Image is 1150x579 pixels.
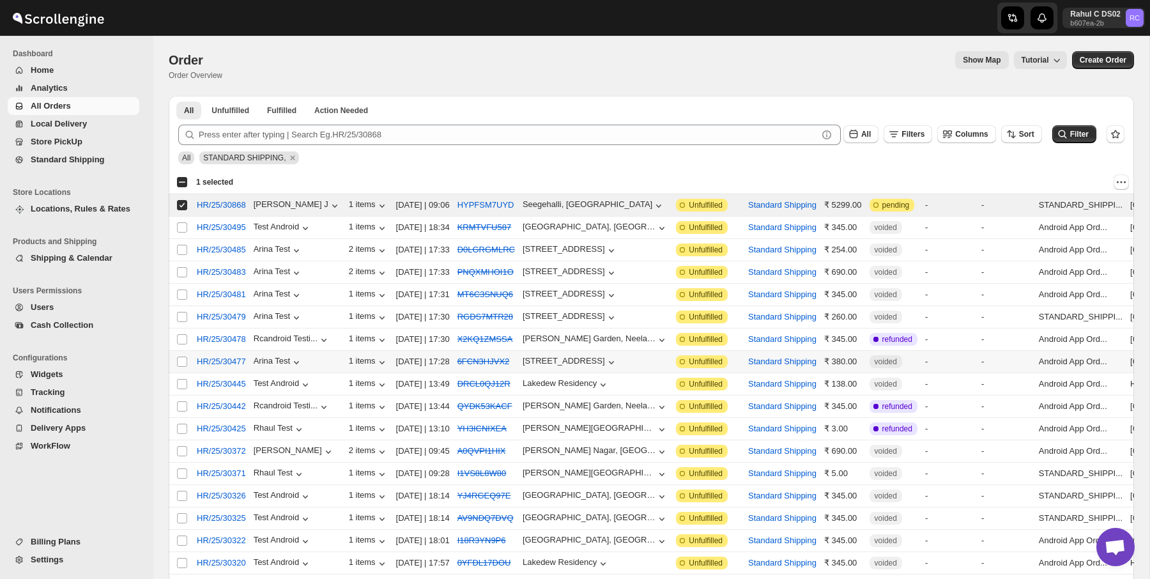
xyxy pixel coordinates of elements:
s: PNQXMHOI1O [457,267,514,277]
span: Columns [955,130,988,139]
button: Map action label [955,51,1008,69]
span: Home [31,65,54,75]
div: - [981,266,1031,279]
span: HR/25/30485 [197,243,246,256]
button: [PERSON_NAME] Garden, Neelasandra [523,401,668,413]
button: User menu [1062,8,1145,28]
button: RGDS7MTR28 [457,312,513,321]
div: [STREET_ADDRESS] [523,356,605,366]
div: 1 items [349,401,388,413]
button: MT6C3SNUQ6 [457,289,513,299]
button: Test Android [254,378,312,391]
div: [PERSON_NAME] Garden, Neelasandra [523,334,655,343]
button: Tutorial [1014,51,1067,69]
div: ₹ 260.00 [824,311,862,323]
s: 6FCN3HJVX2 [457,357,510,366]
button: Standard Shipping [748,245,816,254]
button: Standard Shipping [748,200,816,210]
div: - [981,243,1031,256]
button: Analytics [8,79,139,97]
div: 1 items [349,490,388,503]
button: Shipping & Calendar [8,249,139,267]
button: Test Android [254,490,312,503]
button: 1 items [349,222,388,235]
span: Filter [1070,130,1089,139]
div: [PERSON_NAME] J [254,199,341,212]
button: 2 items [349,244,388,257]
button: HR/25/30371 [189,463,254,484]
button: Notifications [8,401,139,419]
div: - [925,243,974,256]
div: 2 items [349,266,388,279]
div: [DATE] | 18:34 [396,221,450,234]
div: ₹ 5299.00 [824,199,862,212]
p: Order Overview [169,70,222,81]
div: [STREET_ADDRESS] [523,311,605,321]
div: [PERSON_NAME][GEOGRAPHIC_DATA][PERSON_NAME], [GEOGRAPHIC_DATA] [523,423,655,433]
span: HR/25/30372 [197,445,246,458]
button: Standard Shipping [748,267,816,277]
button: Seegehalli, [GEOGRAPHIC_DATA] [523,199,665,212]
div: Android App Ord... [1039,266,1123,279]
button: Cash Collection [8,316,139,334]
span: Locations, Rules & Rates [31,204,130,213]
div: Arina Test [254,311,303,324]
div: Rcandroid Testi... [254,334,318,343]
button: [PERSON_NAME] Garden, Neelasandra [523,334,668,346]
button: Standard Shipping [748,424,816,433]
span: HR/25/30483 [197,266,246,279]
span: All Orders [31,101,71,111]
button: HR/25/30326 [189,486,254,506]
div: 1 items [349,535,388,548]
div: ₹ 345.00 [824,288,862,301]
button: HR/25/30868 [189,195,254,215]
button: 1 items [349,468,388,481]
button: [GEOGRAPHIC_DATA], [GEOGRAPHIC_DATA] [523,490,668,503]
div: Rhaul Test [254,468,305,481]
div: Arina Test [254,244,303,257]
button: [PERSON_NAME][GEOGRAPHIC_DATA][PERSON_NAME], [GEOGRAPHIC_DATA] [523,423,668,436]
button: HR/25/30485 [189,240,254,260]
button: Arina Test [254,266,303,279]
button: Filters [884,125,932,143]
s: QYDK53KACF [457,401,512,411]
div: Arina Test [254,356,303,369]
button: [STREET_ADDRESS] [523,266,618,279]
button: Test Android [254,557,312,570]
button: 1 items [349,356,388,369]
button: Standard Shipping [748,558,816,567]
button: HR/25/30320 [189,553,254,573]
span: Rahul C DS02 [1126,9,1144,27]
s: YH3ICNIXEA [457,424,507,433]
span: HR/25/30425 [197,422,246,435]
button: Standard Shipping [748,312,816,321]
button: Test Android [254,513,312,525]
p: Rahul C DS02 [1070,9,1121,19]
button: Standard Shipping [748,401,816,411]
span: Unfulfilled [211,105,249,116]
span: HR/25/30477 [197,355,246,368]
span: Users [31,302,54,312]
div: [GEOGRAPHIC_DATA], [GEOGRAPHIC_DATA] [523,535,655,544]
button: HYPFSM7UYD [457,200,514,210]
button: 1 items [349,423,388,436]
div: [GEOGRAPHIC_DATA], [GEOGRAPHIC_DATA] [523,222,655,231]
div: [PERSON_NAME] Garden, Neelasandra [523,401,655,410]
span: Cash Collection [31,320,93,330]
button: All [843,125,878,143]
button: X2KQ1ZMSSA [457,334,513,344]
button: Unfulfilled [204,102,257,120]
span: Unfulfilled [689,245,723,255]
p: b607ea-2b [1070,19,1121,27]
span: All [184,105,194,116]
button: [STREET_ADDRESS] [523,356,618,369]
span: Unfulfilled [689,267,723,277]
button: Standard Shipping [748,222,816,232]
div: [DATE] | 17:30 [396,311,450,323]
span: HR/25/30442 [197,400,246,413]
button: ActionNeeded [307,102,376,120]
